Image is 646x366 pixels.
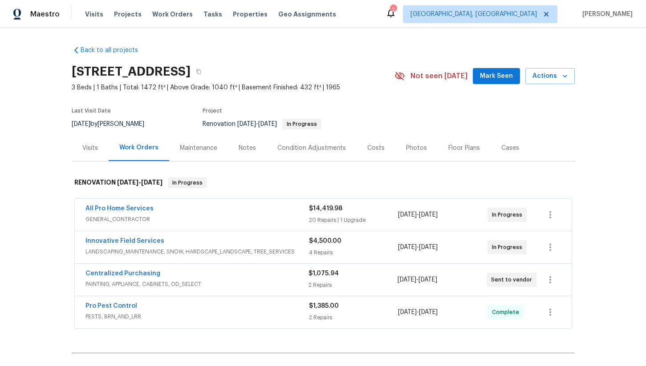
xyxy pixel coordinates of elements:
div: RENOVATION [DATE]-[DATE]In Progress [72,169,575,197]
span: In Progress [169,178,206,187]
div: Photos [406,144,427,153]
a: Back to all projects [72,46,157,55]
span: [DATE] [398,244,417,250]
div: Work Orders [119,143,158,152]
span: [DATE] [398,309,417,315]
div: 4 Repairs [309,248,398,257]
span: [DATE] [237,121,256,127]
span: [DATE] [419,309,438,315]
span: Complete [492,308,523,317]
div: Cases [501,144,519,153]
span: - [398,210,438,219]
span: $14,419.98 [309,205,342,212]
div: Maintenance [180,144,217,153]
div: 2 Repairs [309,313,398,322]
span: PAINTING, APPLIANCE, CABINETS, OD_SELECT [85,280,309,289]
span: [GEOGRAPHIC_DATA], [GEOGRAPHIC_DATA] [410,10,537,19]
span: Tasks [203,11,222,17]
div: 2 Repairs [309,281,398,290]
div: Notes [239,144,256,153]
span: - [398,308,438,317]
span: Renovation [203,121,321,127]
span: [PERSON_NAME] [579,10,633,19]
span: [DATE] [72,121,90,127]
span: Last Visit Date [72,108,111,113]
span: [DATE] [398,212,417,218]
div: by [PERSON_NAME] [72,119,155,129]
a: Centralized Purchasing [85,270,160,277]
a: Innovative Field Services [85,238,164,244]
span: [DATE] [418,277,437,283]
span: [DATE] [398,277,416,283]
button: Copy Address [191,64,207,80]
span: [DATE] [419,212,438,218]
span: In Progress [283,121,321,127]
span: Not seen [DATE] [410,72,467,80]
span: [DATE] [141,179,163,185]
span: In Progress [492,243,526,252]
div: 20 Repairs | 1 Upgrade [309,216,398,225]
span: Geo Assignments [278,10,336,19]
span: Properties [233,10,268,19]
span: [DATE] [258,121,277,127]
span: $4,500.00 [309,238,341,244]
span: - [117,179,163,185]
span: - [237,121,277,127]
h6: RENOVATION [74,177,163,188]
div: Condition Adjustments [277,144,346,153]
span: 3 Beds | 1 Baths | Total: 1472 ft² | Above Grade: 1040 ft² | Basement Finished: 432 ft² | 1965 [72,83,394,92]
a: Pro Pest Control [85,303,137,309]
span: Visits [85,10,103,19]
span: $1,385.00 [309,303,339,309]
span: Projects [114,10,142,19]
button: Actions [525,68,575,84]
div: Visits [82,144,98,153]
span: Mark Seen [480,71,513,82]
button: Mark Seen [473,68,520,84]
span: Maestro [30,10,60,19]
span: - [398,243,438,252]
span: In Progress [492,210,526,219]
div: 2 [390,5,396,14]
div: Floor Plans [448,144,480,153]
span: GENERAL_CONTRACTOR [85,215,309,224]
span: $1,075.94 [309,270,339,277]
span: Actions [532,71,568,82]
a: All Pro Home Services [85,205,154,212]
span: Sent to vendor [491,275,536,284]
span: LANDSCAPING_MAINTENANCE, SNOW, HARDSCAPE_LANDSCAPE, TREE_SERVICES [85,247,309,256]
span: [DATE] [419,244,438,250]
span: - [398,275,437,284]
span: [DATE] [117,179,138,185]
span: Project [203,108,222,113]
span: Work Orders [152,10,193,19]
span: PESTS, BRN_AND_LRR [85,312,309,321]
div: Costs [367,144,385,153]
h2: [STREET_ADDRESS] [72,67,191,76]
